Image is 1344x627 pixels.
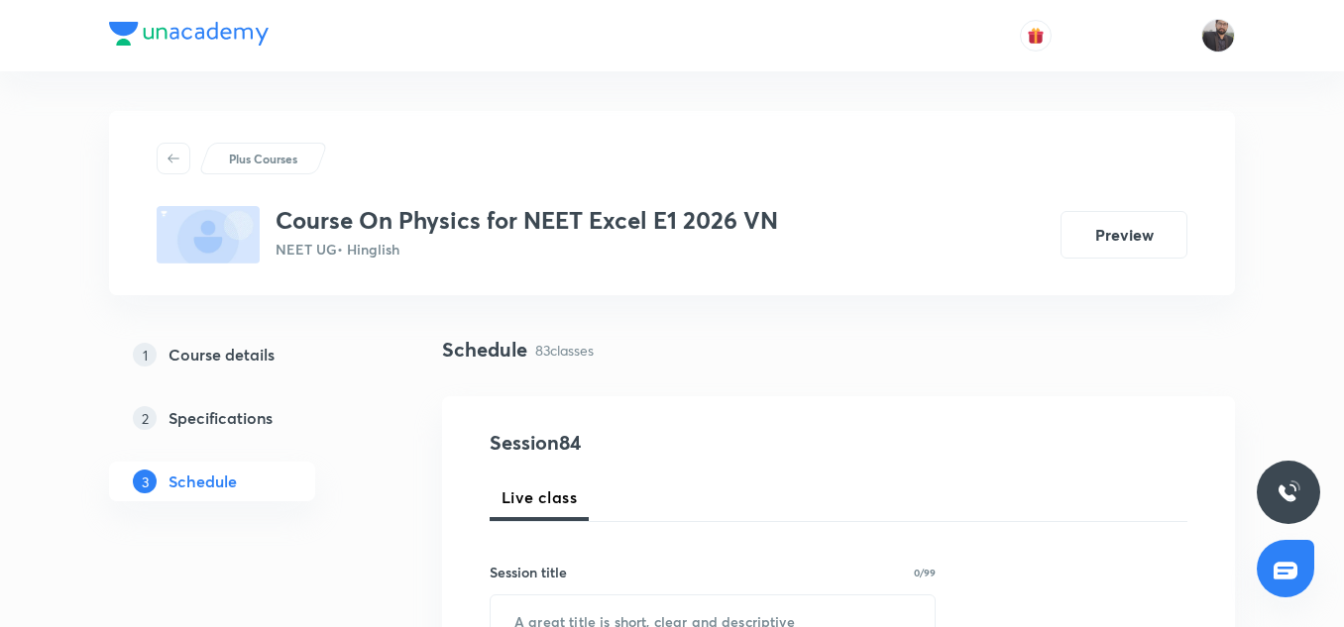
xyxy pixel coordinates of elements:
[1201,19,1235,52] img: Vishal Choudhary
[168,343,275,366] h5: Course details
[490,428,851,458] h4: Session 84
[168,406,273,430] h5: Specifications
[490,562,567,582] h6: Session title
[109,335,379,374] a: 1Course details
[229,150,297,167] p: Plus Courses
[133,343,157,366] p: 1
[168,470,237,493] h5: Schedule
[157,206,260,263] img: fallback-thumbnail.png
[442,335,527,365] h4: Schedule
[914,568,936,577] p: 0/99
[535,340,594,361] p: 83 classes
[1061,211,1187,259] button: Preview
[109,398,379,438] a: 2Specifications
[109,22,269,46] img: Company Logo
[276,206,778,235] h3: Course On Physics for NEET Excel E1 2026 VN
[109,22,269,51] a: Company Logo
[133,406,157,430] p: 2
[1027,27,1045,45] img: avatar
[133,470,157,493] p: 3
[502,485,577,509] span: Live class
[1020,20,1052,52] button: avatar
[1277,480,1300,504] img: ttu
[276,239,778,260] p: NEET UG • Hinglish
